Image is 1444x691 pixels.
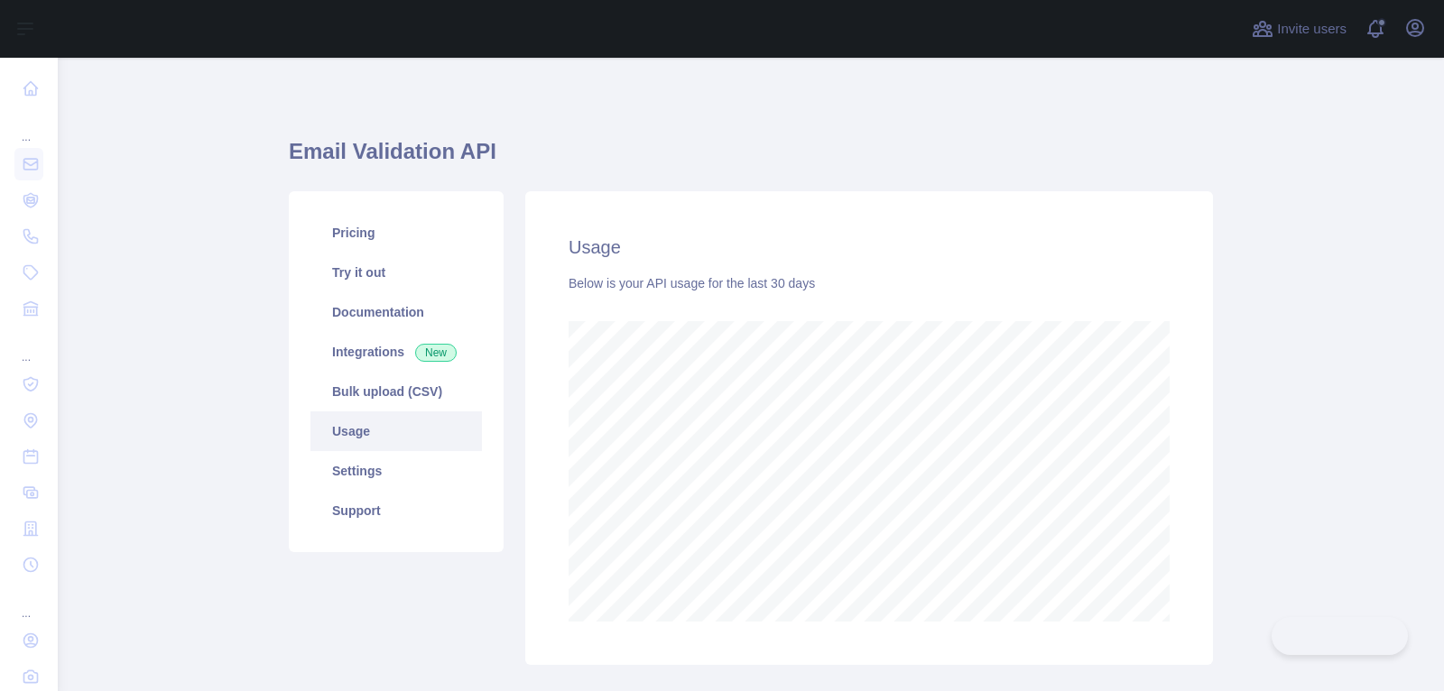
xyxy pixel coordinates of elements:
[569,235,1170,260] h2: Usage
[14,108,43,144] div: ...
[415,344,457,362] span: New
[310,411,482,451] a: Usage
[310,213,482,253] a: Pricing
[14,585,43,621] div: ...
[310,332,482,372] a: Integrations New
[289,137,1213,180] h1: Email Validation API
[310,451,482,491] a: Settings
[310,292,482,332] a: Documentation
[310,253,482,292] a: Try it out
[569,274,1170,292] div: Below is your API usage for the last 30 days
[310,372,482,411] a: Bulk upload (CSV)
[1248,14,1350,43] button: Invite users
[1272,617,1408,655] iframe: Toggle Customer Support
[1277,19,1347,40] span: Invite users
[14,328,43,364] div: ...
[310,491,482,530] a: Support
